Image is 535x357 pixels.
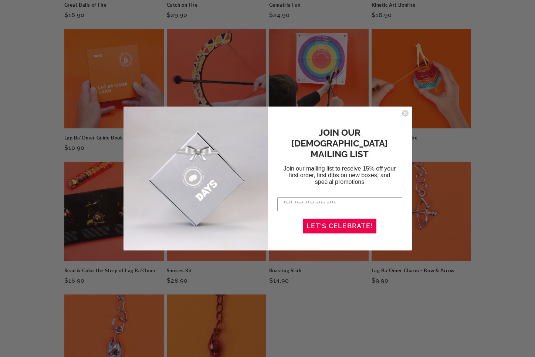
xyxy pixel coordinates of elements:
[123,107,268,251] img: d3790c2f-0e0c-4c72-ba1e-9ed984504164.jpeg
[402,110,409,117] button: Close dialog
[277,197,402,211] input: Enter your email address
[284,165,396,185] span: Join our mailing list to receive 15% off your first order, first dibs on new boxes, and special p...
[291,127,388,159] span: JOIN OUR [DEMOGRAPHIC_DATA] MAILING LIST
[303,219,376,233] button: LET'S CELEBRATE!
